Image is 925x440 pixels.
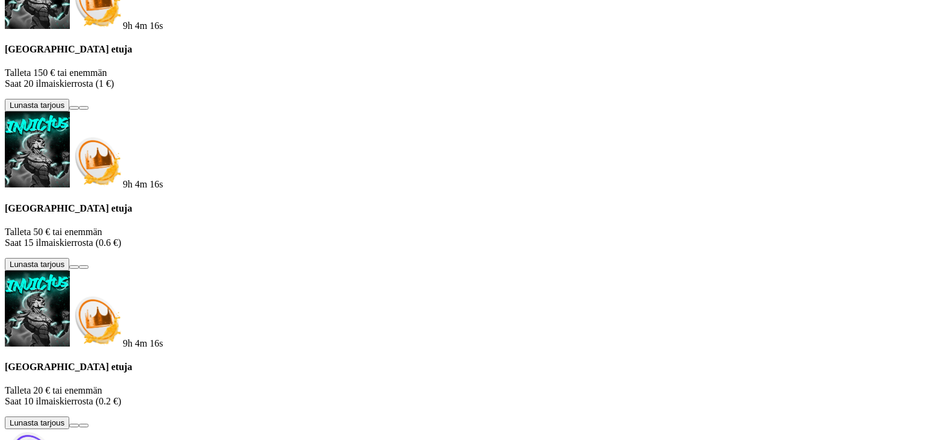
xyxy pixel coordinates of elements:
[5,227,920,248] p: Talleta 50 € tai enemmän Saat 15 ilmaiskierrosta (0.6 €)
[5,203,920,214] h4: [GEOGRAPHIC_DATA] etuja
[70,294,123,347] img: Deposit bonus icon
[5,385,920,407] p: Talleta 20 € tai enemmän Saat 10 ilmaiskierrosta (0.2 €)
[10,418,64,427] span: Lunasta tarjous
[79,265,89,269] button: info
[5,362,920,372] h4: [GEOGRAPHIC_DATA] etuja
[5,44,920,55] h4: [GEOGRAPHIC_DATA] etuja
[79,424,89,427] button: info
[5,99,69,112] button: Lunasta tarjous
[5,258,69,271] button: Lunasta tarjous
[5,112,70,187] img: Invictus
[123,179,163,189] span: countdown
[5,68,920,89] p: Talleta 150 € tai enemmän Saat 20 ilmaiskierrosta (1 €)
[10,260,64,269] span: Lunasta tarjous
[5,271,70,347] img: Invictus
[70,134,123,187] img: Deposit bonus icon
[10,101,64,110] span: Lunasta tarjous
[123,338,163,348] span: countdown
[123,20,163,31] span: countdown
[5,416,69,429] button: Lunasta tarjous
[79,106,89,110] button: info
